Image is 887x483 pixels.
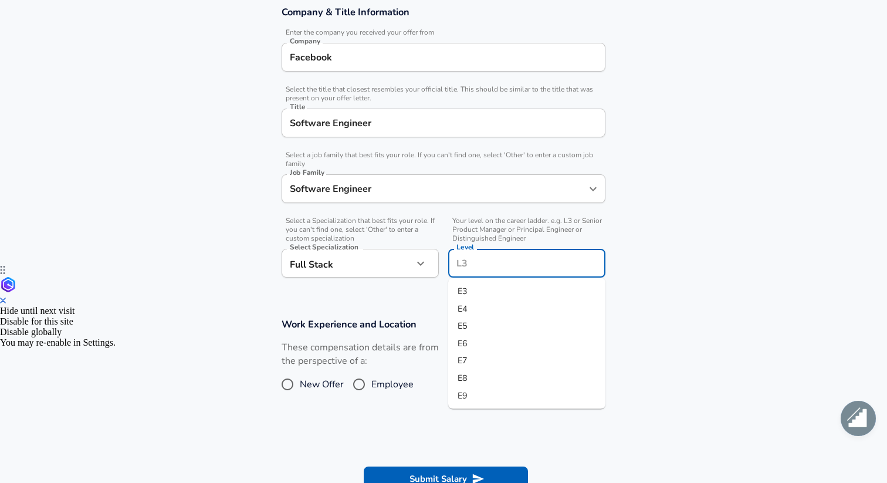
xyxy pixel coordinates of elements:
label: Company [290,38,320,45]
h3: Work Experience and Location [282,318,605,331]
span: Select a job family that best fits your role. If you can't find one, select 'Other' to enter a cu... [282,151,605,168]
span: E8 [458,372,468,384]
div: Open chat [841,401,876,436]
span: Your level on the career ladder. e.g. L3 or Senior Product Manager or Principal Engineer or Disti... [448,217,605,243]
span: Employee [371,377,414,391]
label: Level [456,244,474,251]
label: Select Specialization [290,244,358,251]
span: New Offer [300,377,344,391]
span: Select the title that closest resembles your official title. This should be similar to the title ... [282,85,605,103]
span: E5 [458,320,468,332]
div: Full Stack [282,249,413,278]
span: Enter the company you received your offer from [282,28,605,37]
label: These compensation details are from the perspective of a: [282,341,439,368]
span: E9 [458,389,468,401]
span: Select a Specialization that best fits your role. If you can't find one, select 'Other' to enter ... [282,217,439,243]
h3: Company & Title Information [282,5,605,19]
span: E4 [458,302,468,314]
span: E7 [458,354,468,366]
button: Open [585,181,601,197]
input: Software Engineer [287,114,600,132]
label: Title [290,103,305,110]
input: Software Engineer [287,180,583,198]
span: E3 [458,285,468,297]
input: Google [287,48,600,66]
input: L3 [453,254,600,272]
span: E6 [458,337,468,349]
label: Job Family [290,169,324,176]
